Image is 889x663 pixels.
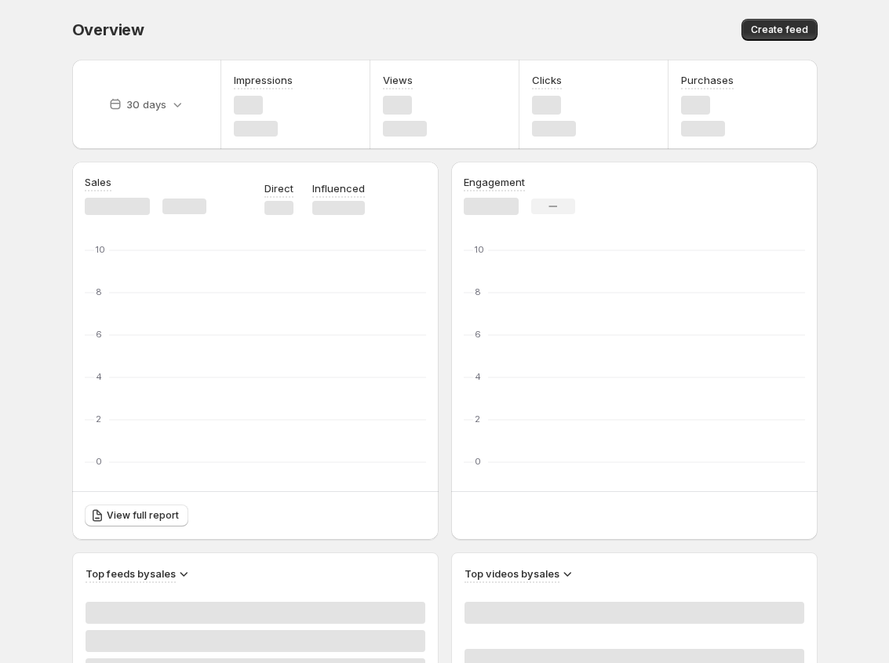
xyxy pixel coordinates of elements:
text: 10 [475,244,484,255]
span: Overview [72,20,144,39]
h3: Views [383,72,413,88]
text: 6 [96,329,102,340]
h3: Top feeds by sales [86,566,176,581]
text: 4 [96,371,102,382]
text: 0 [475,456,481,467]
text: 10 [96,244,105,255]
a: View full report [85,505,188,526]
p: Direct [264,180,293,196]
p: 30 days [126,97,166,112]
h3: Top videos by sales [465,566,559,581]
h3: Purchases [681,72,734,88]
p: Influenced [312,180,365,196]
h3: Impressions [234,72,293,88]
button: Create feed [741,19,818,41]
text: 8 [475,286,481,297]
text: 0 [96,456,102,467]
span: View full report [107,509,179,522]
h3: Clicks [532,72,562,88]
text: 8 [96,286,102,297]
text: 2 [96,413,101,424]
h3: Engagement [464,174,525,190]
text: 6 [475,329,481,340]
span: Create feed [751,24,808,36]
h3: Sales [85,174,111,190]
text: 2 [475,413,480,424]
text: 4 [475,371,481,382]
